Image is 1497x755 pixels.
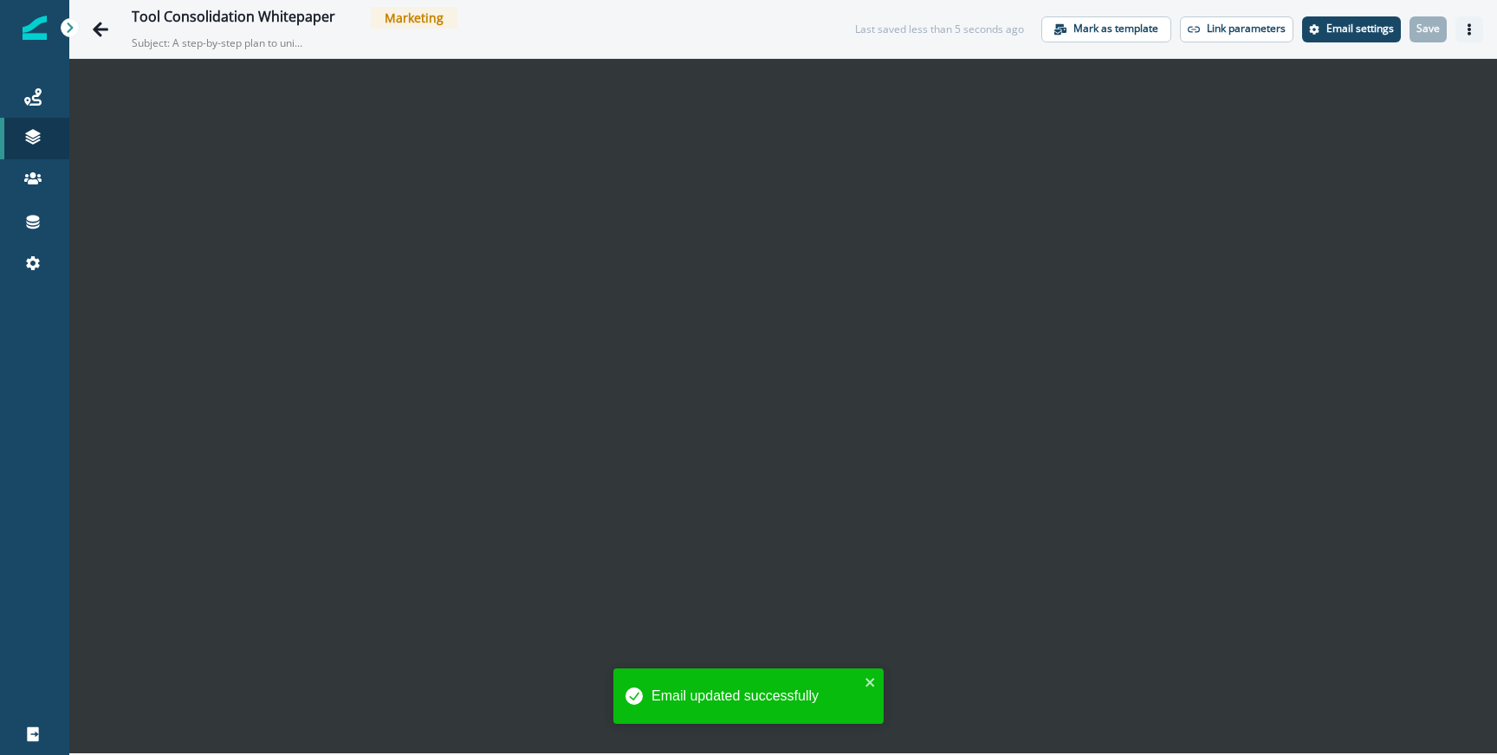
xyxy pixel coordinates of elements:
button: Actions [1455,16,1483,42]
button: Go back [83,12,118,47]
button: Save [1410,16,1447,42]
div: Email updated successfully [651,686,859,707]
img: Inflection [23,16,47,40]
button: Settings [1302,16,1401,42]
button: Link parameters [1180,16,1293,42]
div: Last saved less than 5 seconds ago [855,22,1024,37]
button: Mark as template [1041,16,1171,42]
button: close [865,675,877,689]
span: Marketing [371,7,457,29]
p: Save [1416,23,1440,35]
p: Email settings [1326,23,1394,35]
p: Link parameters [1207,23,1286,35]
p: Mark as template [1073,23,1158,35]
p: Subject: A step-by-step plan to unify your API toolchain [DATE] [132,29,305,51]
div: Tool Consolidation Whitepaper [132,9,335,28]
